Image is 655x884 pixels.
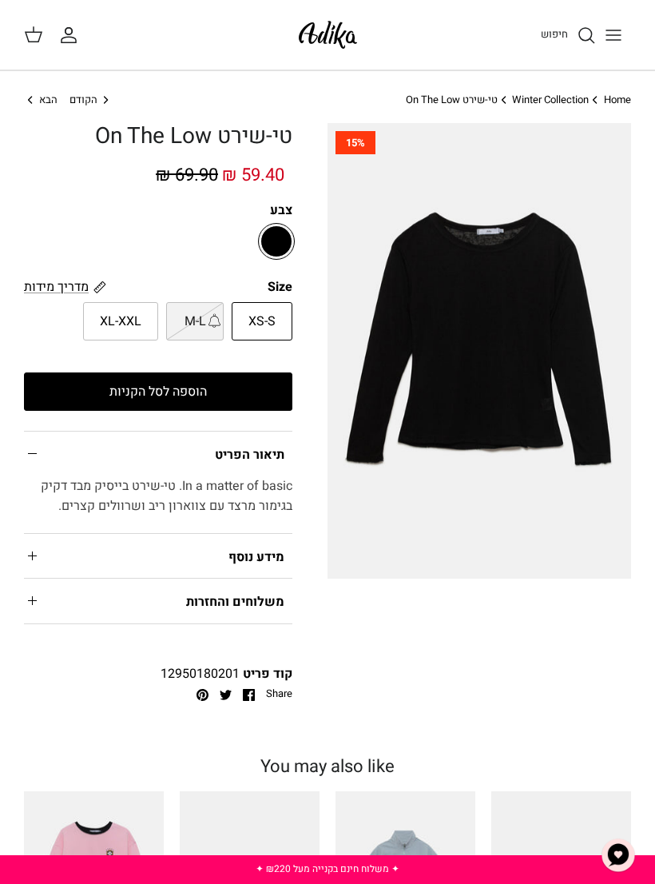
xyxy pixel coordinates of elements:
[243,664,292,683] span: קוד פריט
[39,92,58,107] span: הבא
[59,26,85,45] a: החשבון שלי
[185,312,206,332] span: M-L
[69,92,97,107] span: הקודם
[24,123,292,150] h1: טי-שירט On The Low
[24,277,89,297] span: מדריך מידות
[161,664,240,683] span: 12950180201
[596,18,631,53] button: Toggle menu
[24,432,292,476] summary: תיאור הפריט
[604,92,631,107] a: Home
[222,162,284,188] span: 59.40 ₪
[406,92,498,107] a: טי-שירט On The Low
[24,201,292,219] label: צבע
[24,758,631,775] h4: You may also like
[266,687,292,702] span: Share
[24,579,292,623] summary: משלוחים והחזרות
[24,372,292,411] button: הוספה לסל הקניות
[541,26,568,42] span: חיפוש
[24,476,292,533] div: In a matter of basic. טי-שירט בייסיק מבד דקיק בגימור מרצד עם צווארון ריב ושרוולים קצרים.
[594,831,642,879] button: צ'אט
[24,93,58,108] a: הבא
[24,534,292,578] summary: מידע נוסף
[24,277,106,296] a: מדריך מידות
[69,93,113,108] a: הקודם
[24,93,631,108] nav: Breadcrumbs
[248,312,276,332] span: XS-S
[256,862,399,876] a: ✦ משלוח חינם בקנייה מעל ₪220 ✦
[294,16,362,54] img: Adika IL
[156,162,218,188] span: 69.90 ₪
[541,26,596,45] a: חיפוש
[100,312,141,332] span: XL-XXL
[268,278,292,296] legend: Size
[512,92,589,107] a: Winter Collection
